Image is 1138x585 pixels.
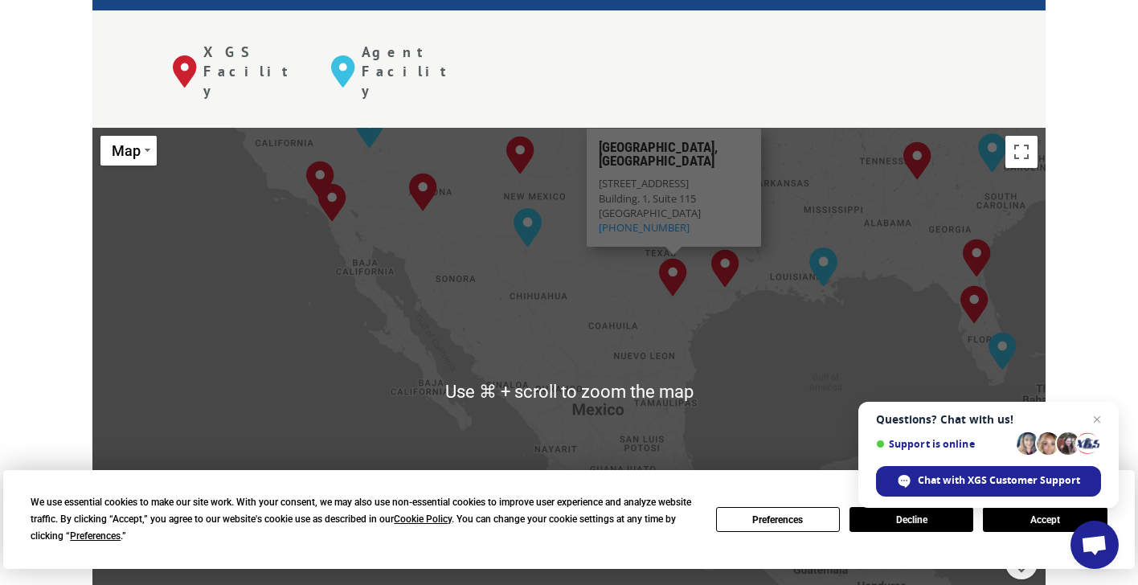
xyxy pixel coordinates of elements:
[1005,136,1038,168] button: Toggle fullscreen view
[31,494,696,545] div: We use essential cookies to make our site work. With your consent, we may also use non-essential ...
[963,239,991,277] div: Jacksonville, FL
[203,43,307,100] p: XGS Facility
[989,332,1017,370] div: Miami, FL
[306,161,334,199] div: Chino, CA
[100,136,157,166] button: Change map style
[599,220,690,235] a: [PHONE_NUMBER]
[318,183,346,222] div: San Diego, CA
[599,141,749,176] h3: [GEOGRAPHIC_DATA], [GEOGRAPHIC_DATA]
[876,466,1101,497] span: Chat with XGS Customer Support
[394,513,452,525] span: Cookie Policy
[743,135,755,146] span: Close
[506,136,534,174] div: Albuquerque, NM
[599,190,696,205] span: Building. 1, Suite 115
[659,258,687,297] div: San Antonio, TX
[3,470,1135,569] div: Cookie Consent Prompt
[849,507,973,532] button: Decline
[599,176,689,190] span: [STREET_ADDRESS]
[960,285,989,324] div: Lakeland, FL
[711,249,739,288] div: Houston, TX
[876,413,1101,426] span: Questions? Chat with us!
[1070,521,1119,569] a: Open chat
[809,247,837,286] div: New Orleans, LA
[355,109,383,148] div: Las Vegas, NV
[362,43,465,100] p: Agent Facility
[903,141,931,180] div: Tunnel Hill, GA
[716,507,840,532] button: Preferences
[514,208,542,247] div: El Paso, TX
[409,173,437,211] div: Phoenix, AZ
[112,142,141,159] span: Map
[70,530,121,542] span: Preferences
[983,507,1107,532] button: Accept
[876,438,1011,450] span: Support is online
[918,473,1080,488] span: Chat with XGS Customer Support
[978,133,1006,172] div: Charlotte, NC
[599,205,701,219] span: [GEOGRAPHIC_DATA]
